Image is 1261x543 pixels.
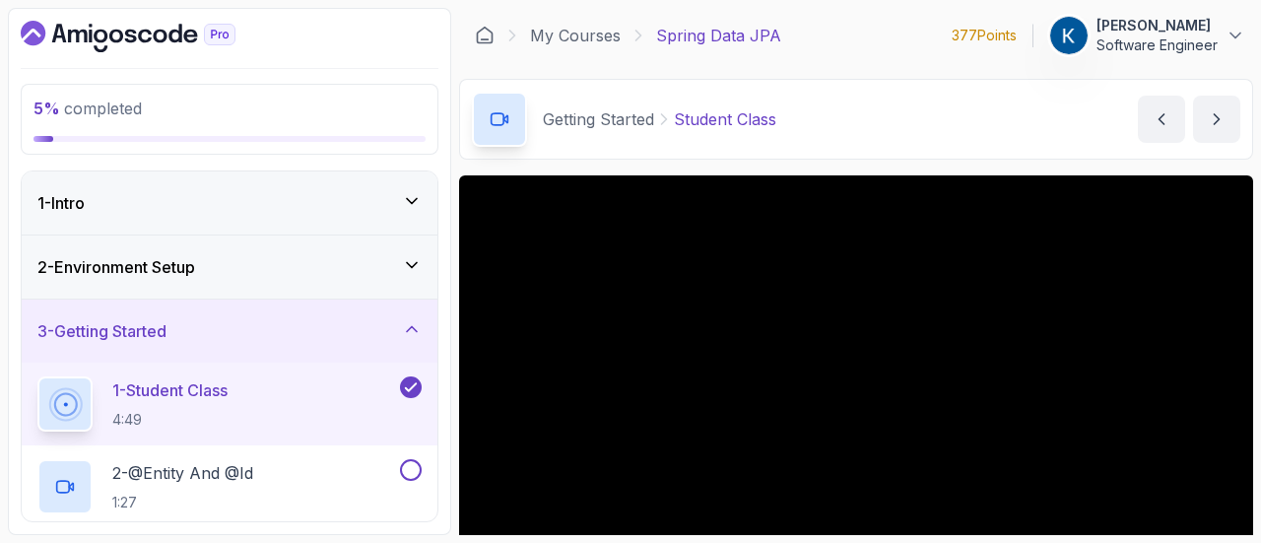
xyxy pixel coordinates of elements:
[674,107,776,131] p: Student Class
[1049,16,1245,55] button: user profile image[PERSON_NAME]Software Engineer
[475,26,495,45] a: Dashboard
[952,26,1017,45] p: 377 Points
[112,378,228,402] p: 1 - Student Class
[21,21,281,52] a: Dashboard
[22,171,437,235] button: 1-Intro
[37,255,195,279] h3: 2 - Environment Setup
[656,24,781,47] p: Spring Data JPA
[1193,96,1240,143] button: next content
[37,319,166,343] h3: 3 - Getting Started
[33,99,142,118] span: completed
[1138,96,1185,143] button: previous content
[1050,17,1088,54] img: user profile image
[33,99,60,118] span: 5 %
[37,376,422,432] button: 1-Student Class4:49
[112,493,253,512] p: 1:27
[22,236,437,299] button: 2-Environment Setup
[1096,35,1218,55] p: Software Engineer
[543,107,654,131] p: Getting Started
[112,461,253,485] p: 2 - @Entity And @Id
[37,191,85,215] h3: 1 - Intro
[22,300,437,363] button: 3-Getting Started
[37,459,422,514] button: 2-@Entity And @Id1:27
[530,24,621,47] a: My Courses
[112,410,228,430] p: 4:49
[1096,16,1218,35] p: [PERSON_NAME]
